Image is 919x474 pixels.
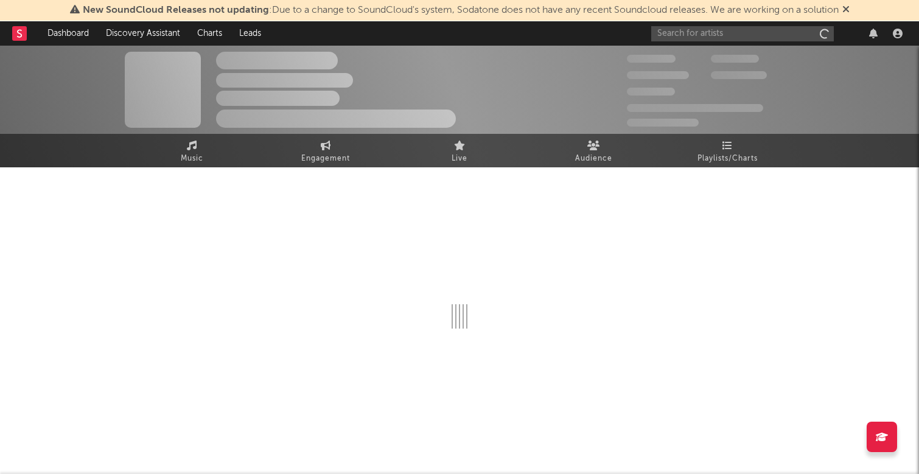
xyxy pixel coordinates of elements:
span: Live [452,152,467,166]
span: Jump Score: 85.0 [627,119,699,127]
a: Music [125,134,259,167]
span: 300,000 [627,55,676,63]
span: 50,000,000 [627,71,689,79]
span: Playlists/Charts [697,152,758,166]
span: 100,000 [711,55,759,63]
span: New SoundCloud Releases not updating [83,5,269,15]
a: Dashboard [39,21,97,46]
a: Audience [526,134,660,167]
span: Dismiss [842,5,850,15]
span: Music [181,152,203,166]
a: Live [393,134,526,167]
span: 1,000,000 [711,71,767,79]
span: 50,000,000 Monthly Listeners [627,104,763,112]
input: Search for artists [651,26,834,41]
span: Engagement [301,152,350,166]
span: : Due to a change to SoundCloud's system, Sodatone does not have any recent Soundcloud releases. ... [83,5,839,15]
a: Charts [189,21,231,46]
span: Audience [575,152,612,166]
a: Playlists/Charts [660,134,794,167]
a: Leads [231,21,270,46]
a: Discovery Assistant [97,21,189,46]
span: 100,000 [627,88,675,96]
a: Engagement [259,134,393,167]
